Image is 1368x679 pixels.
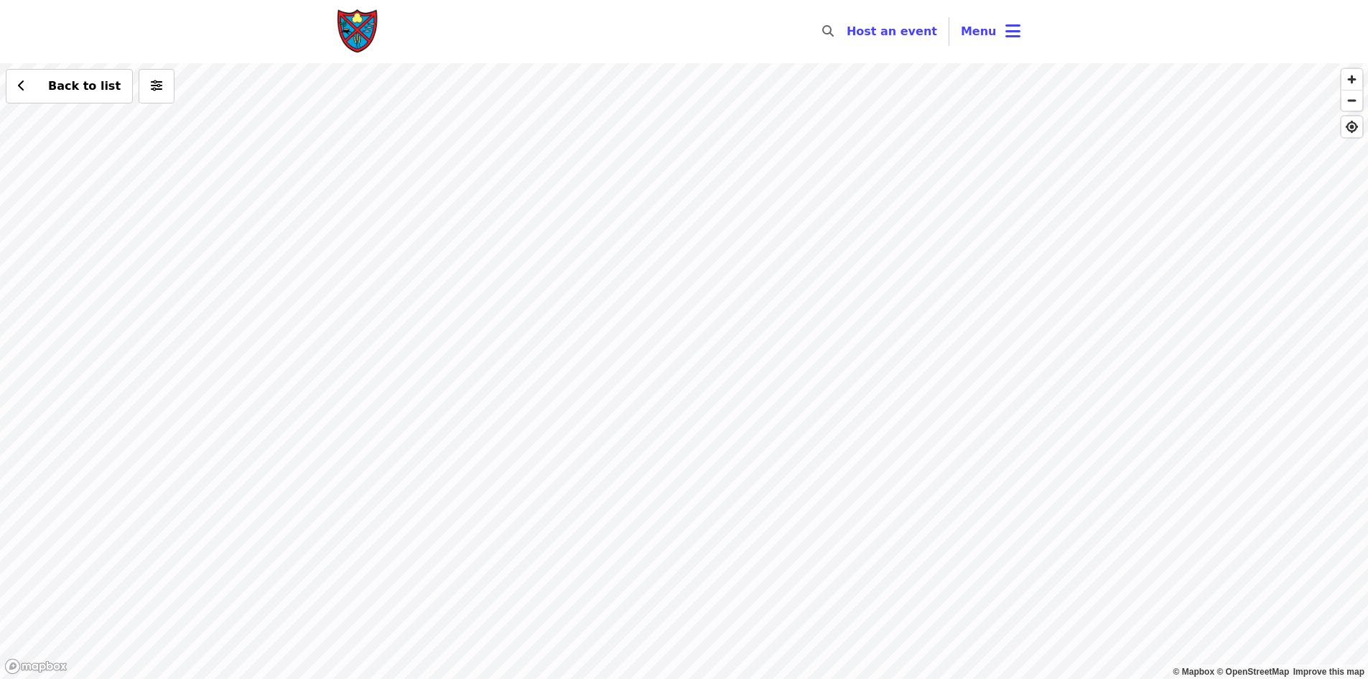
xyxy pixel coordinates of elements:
[151,79,162,93] i: sliders-h icon
[139,69,175,103] button: More filters (0 selected)
[847,24,937,38] a: Host an event
[949,14,1032,49] button: Toggle account menu
[822,24,834,38] i: search icon
[1005,21,1020,42] i: bars icon
[1173,667,1215,677] a: Mapbox
[1341,69,1362,90] button: Zoom In
[1293,667,1364,677] a: Map feedback
[1341,90,1362,111] button: Zoom Out
[18,79,25,93] i: chevron-left icon
[48,79,121,93] span: Back to list
[1216,667,1289,677] a: OpenStreetMap
[4,658,68,675] a: Mapbox logo
[6,69,133,103] button: Back to list
[1341,116,1362,137] button: Find My Location
[961,24,997,38] span: Menu
[842,14,854,49] input: Search
[337,9,380,55] img: Society of St. Andrew - Home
